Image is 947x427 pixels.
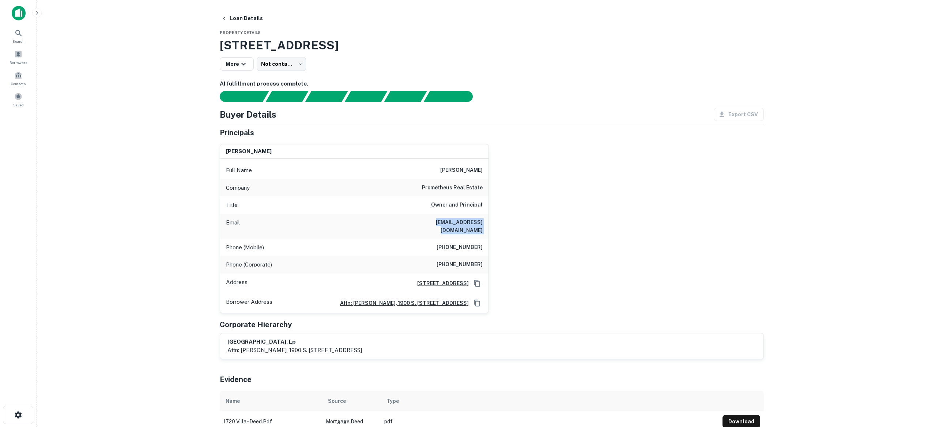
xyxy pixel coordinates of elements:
[472,298,483,309] button: Copy Address
[220,319,292,330] h5: Corporate Hierarchy
[12,38,24,44] span: Search
[2,90,34,109] a: Saved
[226,397,240,405] div: Name
[226,166,252,175] p: Full Name
[211,91,266,102] div: Sending borrower request to AI...
[411,279,469,287] a: [STREET_ADDRESS]
[220,80,764,88] h6: AI fulfillment process complete.
[437,260,483,269] h6: [PHONE_NUMBER]
[226,184,250,192] p: Company
[2,68,34,88] a: Contacts
[226,260,272,269] p: Phone (Corporate)
[424,91,482,102] div: AI fulfillment process complete.
[305,91,348,102] div: Documents found, AI parsing details...
[226,243,264,252] p: Phone (Mobile)
[431,201,483,209] h6: Owner and Principal
[13,102,24,108] span: Saved
[384,91,427,102] div: Principals found, still searching for contact information. This may take time...
[12,6,26,20] img: capitalize-icon.png
[265,91,308,102] div: Your request is received and processing...
[910,369,947,404] iframe: Chat Widget
[226,147,272,156] h6: [PERSON_NAME]
[227,346,362,355] p: attn: [PERSON_NAME], 1900 s. [STREET_ADDRESS]
[2,47,34,67] a: Borrowers
[344,91,387,102] div: Principals found, AI now looking for contact information...
[334,299,469,307] a: attn: [PERSON_NAME], 1900 s. [STREET_ADDRESS]
[220,57,254,71] button: More
[226,298,272,309] p: Borrower Address
[226,278,248,289] p: Address
[220,30,261,35] span: Property Details
[220,108,276,121] h4: Buyer Details
[437,243,483,252] h6: [PHONE_NUMBER]
[257,57,306,71] div: Not contacted
[227,338,362,346] h6: [GEOGRAPHIC_DATA], lp
[386,397,399,405] div: Type
[440,166,483,175] h6: [PERSON_NAME]
[472,278,483,289] button: Copy Address
[422,184,483,192] h6: prometheus real estate
[220,391,322,411] th: Name
[10,60,27,65] span: Borrowers
[11,81,26,87] span: Contacts
[226,201,238,209] p: Title
[220,127,254,138] h5: Principals
[395,218,483,234] h6: [EMAIL_ADDRESS][DOMAIN_NAME]
[220,374,252,385] h5: Evidence
[2,26,34,46] a: Search
[381,391,719,411] th: Type
[322,391,381,411] th: Source
[328,397,346,405] div: Source
[220,37,764,54] h3: [STREET_ADDRESS]
[226,218,240,234] p: Email
[218,12,266,25] button: Loan Details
